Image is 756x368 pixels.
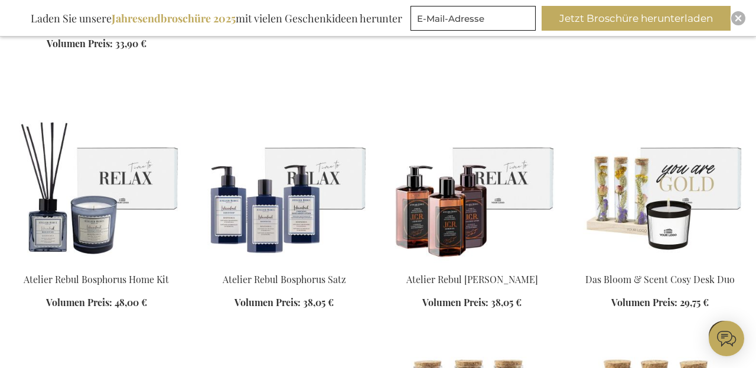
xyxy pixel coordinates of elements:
[735,15,742,22] img: Close
[680,296,709,308] span: 29,75 €
[234,296,334,310] a: Volumen Preis: 38,05 €
[47,37,113,50] span: Volumen Preis:
[25,6,408,31] div: Laden Sie unsere mit vielen Geschenkideen herunter
[234,296,301,308] span: Volumen Preis:
[200,98,369,263] img: Atelier Rebul Bosphorus Set
[611,296,677,308] span: Volumen Preis:
[303,296,334,308] span: 38,05 €
[410,6,536,31] input: E-Mail-Adresse
[387,258,556,270] a: Atelier Rebul J.C.R Set
[575,258,744,270] a: The Bloom & Scent Cosy Desk Duo
[406,273,538,285] a: Atelier Rebul [PERSON_NAME]
[422,296,522,310] a: Volumen Preis: 38,05 €
[542,6,731,31] button: Jetzt Broschüre herunterladen
[115,37,146,50] span: 33,90 €
[410,6,539,34] form: marketing offers and promotions
[491,296,522,308] span: 38,05 €
[387,98,556,263] img: Atelier Rebul J.C.R Set
[611,296,709,310] a: Volumen Preis: 29,75 €
[47,37,146,51] a: Volumen Preis: 33,90 €
[575,98,744,263] img: The Bloom & Scent Cosy Desk Duo
[223,273,346,285] a: Atelier Rebul Bosphorus Satz
[585,273,735,285] a: Das Bloom & Scent Cosy Desk Duo
[12,258,181,270] a: Atelier Rebul Bosphorus Home Kit
[46,296,112,308] span: Volumen Preis:
[709,321,744,356] iframe: belco-activator-frame
[12,98,181,263] img: Atelier Rebul Bosphorus Home Kit
[422,296,488,308] span: Volumen Preis:
[731,11,745,25] div: Close
[46,296,147,310] a: Volumen Preis: 48,00 €
[115,296,147,308] span: 48,00 €
[200,258,369,270] a: Atelier Rebul Bosphorus Set
[112,11,236,25] b: Jahresendbroschüre 2025
[24,273,169,285] a: Atelier Rebul Bosphorus Home Kit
